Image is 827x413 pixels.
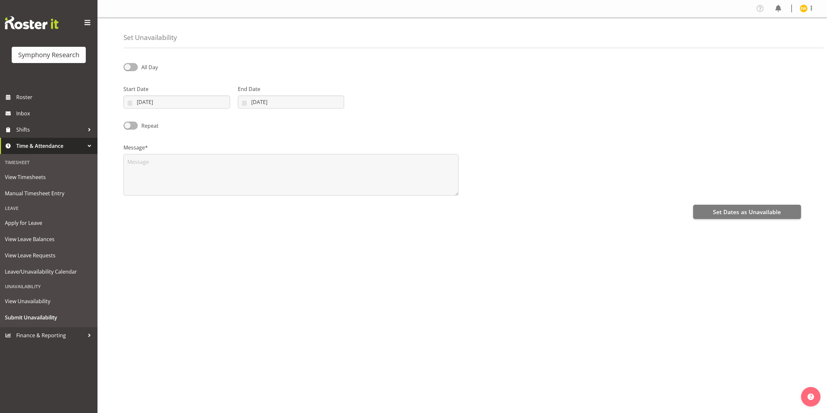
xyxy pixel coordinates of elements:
div: Timesheet [2,156,96,169]
img: enrica-walsh11863.jpg [800,5,808,12]
div: Symphony Research [18,50,79,60]
span: Roster [16,92,94,102]
span: Submit Unavailability [5,313,93,322]
span: Manual Timesheet Entry [5,188,93,198]
input: Click to select... [123,96,230,109]
label: Message* [123,144,459,151]
img: Rosterit website logo [5,16,58,29]
a: Leave/Unavailability Calendar [2,264,96,280]
span: Set Dates as Unavailable [713,208,781,216]
span: Leave/Unavailability Calendar [5,267,93,277]
span: View Leave Requests [5,251,93,260]
span: View Unavailability [5,296,93,306]
a: View Leave Balances [2,231,96,247]
label: End Date [238,85,344,93]
a: Submit Unavailability [2,309,96,326]
img: help-xxl-2.png [808,394,814,400]
span: Repeat [138,122,159,130]
button: Set Dates as Unavailable [693,205,801,219]
span: View Leave Balances [5,234,93,244]
a: Manual Timesheet Entry [2,185,96,201]
div: Leave [2,201,96,215]
span: View Timesheets [5,172,93,182]
a: View Unavailability [2,293,96,309]
a: Apply for Leave [2,215,96,231]
input: Click to select... [238,96,344,109]
h4: Set Unavailability [123,34,177,41]
a: View Leave Requests [2,247,96,264]
span: Time & Attendance [16,141,84,151]
span: All Day [141,64,158,71]
span: Finance & Reporting [16,330,84,340]
div: Unavailability [2,280,96,293]
span: Apply for Leave [5,218,93,228]
span: Inbox [16,109,94,118]
span: Shifts [16,125,84,135]
label: Start Date [123,85,230,93]
a: View Timesheets [2,169,96,185]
